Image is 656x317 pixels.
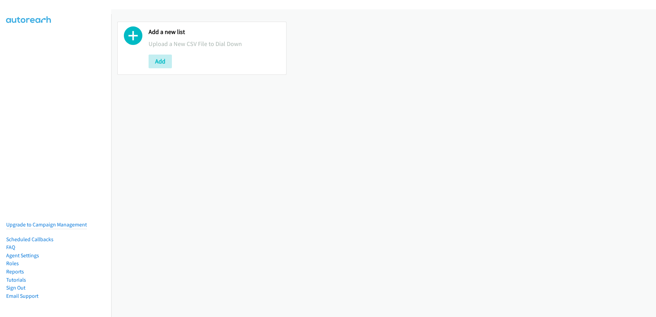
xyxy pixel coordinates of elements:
[6,260,19,267] a: Roles
[149,28,280,36] h2: Add a new list
[6,284,25,291] a: Sign Out
[6,236,54,243] a: Scheduled Callbacks
[6,244,15,250] a: FAQ
[149,39,280,48] p: Upload a New CSV File to Dial Down
[149,55,172,68] button: Add
[6,252,39,259] a: Agent Settings
[6,277,26,283] a: Tutorials
[6,268,24,275] a: Reports
[6,293,38,299] a: Email Support
[6,221,87,228] a: Upgrade to Campaign Management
